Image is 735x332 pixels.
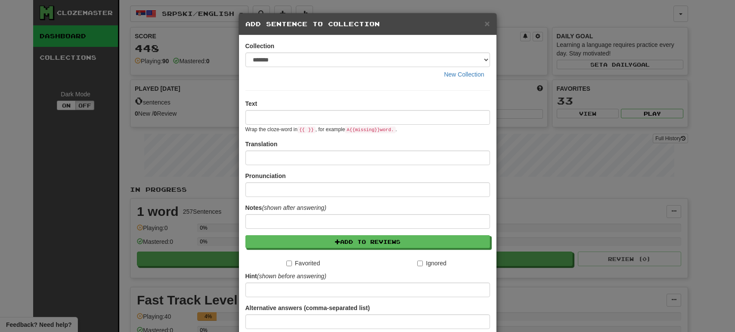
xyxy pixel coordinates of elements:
[298,126,307,133] code: {{
[484,19,490,28] button: Close
[245,42,275,50] label: Collection
[417,259,446,267] label: Ignored
[245,20,490,28] h5: Add Sentence to Collection
[417,261,423,266] input: Ignored
[307,126,316,133] code: }}
[484,18,490,28] span: ×
[245,235,490,248] button: Add to Reviews
[286,261,292,266] input: Favorited
[262,204,326,211] em: (shown after answering)
[245,140,278,148] label: Translation
[245,272,326,280] label: Hint
[245,172,286,180] label: Pronunciation
[345,126,395,133] code: A {{ missing }} word.
[286,259,320,267] label: Favorited
[438,67,490,82] button: New Collection
[245,126,397,132] small: Wrap the cloze-word in , for example .
[245,203,326,212] label: Notes
[245,99,257,108] label: Text
[257,273,326,280] em: (shown before answering)
[245,304,370,312] label: Alternative answers (comma-separated list)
